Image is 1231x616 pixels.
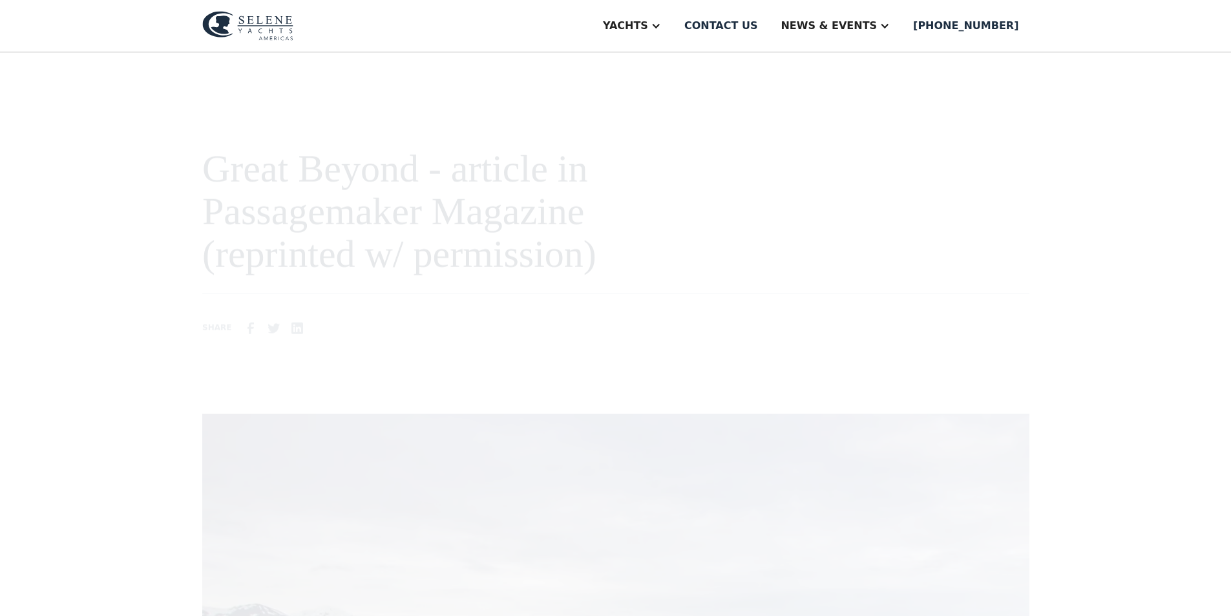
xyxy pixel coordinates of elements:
[266,320,282,335] img: Twitter
[202,322,231,334] div: SHARE
[781,18,877,34] div: News & EVENTS
[202,147,740,275] h1: Great Beyond - article in Passagemaker Magazine (reprinted w/ permission)
[913,18,1018,34] div: [PHONE_NUMBER]
[603,18,648,34] div: Yachts
[684,18,758,34] div: Contact us
[289,320,305,335] img: Linkedin
[243,320,258,335] img: facebook
[202,11,293,41] img: logo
